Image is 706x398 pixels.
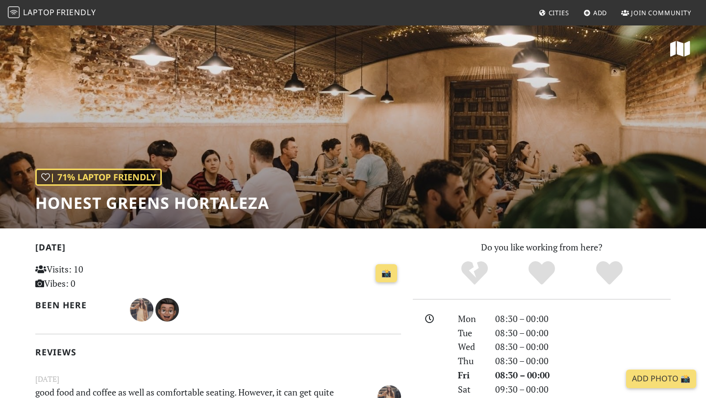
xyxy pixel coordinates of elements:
span: Jose Peña [155,303,179,315]
a: Cities [535,4,573,22]
small: [DATE] [29,373,407,385]
a: Add [580,4,611,22]
div: | 71% Laptop Friendly [35,169,162,186]
h1: Honest Greens Hortaleza [35,194,269,212]
p: Do you like working from here? [413,240,671,254]
p: Visits: 10 Vibes: 0 [35,262,150,291]
div: 08:30 – 00:00 [489,326,677,340]
div: Sat [452,382,489,397]
img: 2547-jose-antonio.jpg [155,298,179,322]
div: 08:30 – 00:00 [489,340,677,354]
span: Add [593,8,607,17]
div: Definitely! [576,260,643,287]
a: 📸 [376,264,397,283]
div: 08:30 – 00:00 [489,368,677,382]
div: No [441,260,508,287]
span: Friendly [56,7,96,18]
span: Fátima González [130,303,155,315]
h2: [DATE] [35,242,401,256]
a: Add Photo 📸 [626,370,696,388]
div: Fri [452,368,489,382]
div: 08:30 – 00:00 [489,354,677,368]
div: 08:30 – 00:00 [489,312,677,326]
h2: Reviews [35,347,401,357]
div: 09:30 – 00:00 [489,382,677,397]
div: Wed [452,340,489,354]
span: Cities [549,8,569,17]
div: Thu [452,354,489,368]
div: Tue [452,326,489,340]
span: Join Community [631,8,691,17]
div: Mon [452,312,489,326]
img: 4035-fatima.jpg [130,298,153,322]
div: Yes [508,260,576,287]
h2: Been here [35,300,118,310]
span: Laptop [23,7,55,18]
a: Join Community [617,4,695,22]
a: LaptopFriendly LaptopFriendly [8,4,96,22]
img: LaptopFriendly [8,6,20,18]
